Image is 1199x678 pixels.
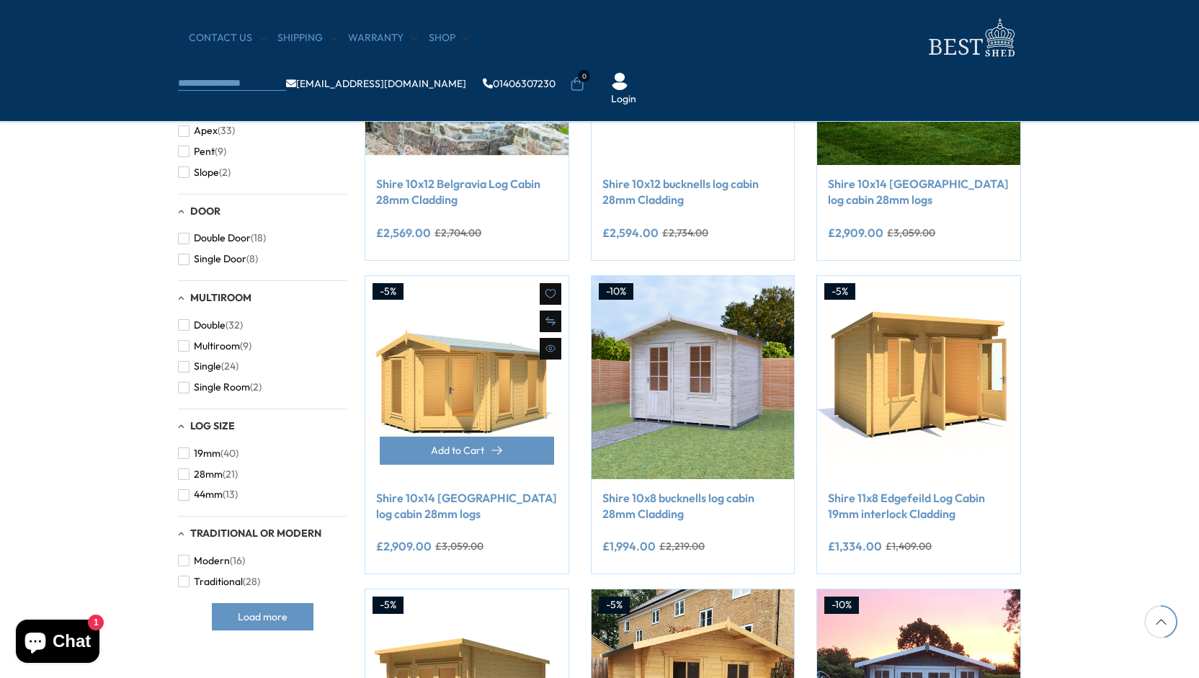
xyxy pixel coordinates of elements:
span: (33) [218,125,235,137]
div: -5% [373,597,404,614]
del: £2,734.00 [662,228,708,238]
span: (32) [226,319,243,331]
ins: £2,909.00 [376,540,432,552]
div: -10% [824,597,859,614]
span: 28mm [194,468,223,481]
div: -10% [599,283,633,300]
span: (13) [223,489,238,501]
span: Single Door [194,253,246,265]
a: Shop [429,31,470,45]
span: (18) [251,232,266,244]
span: (2) [219,166,231,179]
span: Slope [194,166,219,179]
button: Double [178,315,243,336]
img: User Icon [611,73,628,90]
a: Shipping [277,31,337,45]
button: Single Door [178,249,258,269]
span: 19mm [194,447,220,460]
span: (9) [240,340,251,352]
ins: £2,569.00 [376,227,431,238]
span: Multiroom [194,340,240,352]
del: £1,409.00 [886,541,932,551]
span: (16) [230,555,245,567]
del: £2,704.00 [434,228,481,238]
span: Double Door [194,232,251,244]
div: -5% [599,597,630,614]
ins: £2,909.00 [828,227,883,238]
span: (8) [246,253,258,265]
span: Traditional or Modern [190,527,321,540]
del: £2,219.00 [659,541,705,551]
span: (28) [243,576,260,588]
img: Shire 11x8 Edgefeild Log Cabin 19mm interlock Cladding - Best Shed [817,276,1020,479]
button: Load more [212,603,313,630]
span: Single [194,360,221,373]
span: (40) [220,447,239,460]
a: CONTACT US [189,31,267,45]
del: £3,059.00 [435,541,483,551]
span: Traditional [194,576,243,588]
span: (9) [215,146,226,158]
button: Apex [178,120,235,141]
ins: £1,334.00 [828,540,882,552]
span: Pent [194,146,215,158]
button: Pent [178,141,226,162]
button: 44mm [178,484,238,505]
span: (2) [250,381,262,393]
button: Modern [178,550,245,571]
button: Single Room [178,377,262,398]
span: Single Room [194,381,250,393]
span: Multiroom [190,291,251,304]
span: Add to Cart [431,445,484,455]
span: Log Size [190,419,235,432]
div: -5% [824,283,855,300]
a: Shire 11x8 Edgefeild Log Cabin 19mm interlock Cladding [828,490,1009,522]
inbox-online-store-chat: Shopify online store chat [12,620,104,666]
a: 01406307230 [483,79,556,89]
span: 44mm [194,489,223,501]
button: Add to Cart [380,437,554,465]
button: Slope [178,162,231,183]
span: Double [194,319,226,331]
img: logo [920,14,1021,61]
button: 28mm [178,464,238,485]
span: Modern [194,555,230,567]
a: Warranty [348,31,418,45]
a: Shire 10x12 Belgravia Log Cabin 28mm Cladding [376,176,558,208]
button: Single [178,356,239,377]
span: (21) [223,468,238,481]
a: Shire 10x8 bucknells log cabin 28mm Cladding [602,490,784,522]
span: 0 [578,70,590,82]
del: £3,059.00 [887,228,935,238]
span: (24) [221,360,239,373]
ins: £2,594.00 [602,227,659,238]
a: Shire 10x14 [GEOGRAPHIC_DATA] log cabin 28mm logs [376,490,558,522]
a: Shire 10x14 [GEOGRAPHIC_DATA] log cabin 28mm logs [828,176,1009,208]
a: [EMAIL_ADDRESS][DOMAIN_NAME] [286,79,466,89]
span: Apex [194,125,218,137]
span: Door [190,205,220,218]
button: Traditional [178,571,260,592]
a: Shire 10x12 bucknells log cabin 28mm Cladding [602,176,784,208]
ins: £1,994.00 [602,540,656,552]
a: Login [611,92,636,107]
div: -5% [373,283,404,300]
button: 19mm [178,443,239,464]
button: Double Door [178,228,266,249]
button: Multiroom [178,336,251,357]
span: Load more [238,612,288,622]
a: 0 [570,77,584,92]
